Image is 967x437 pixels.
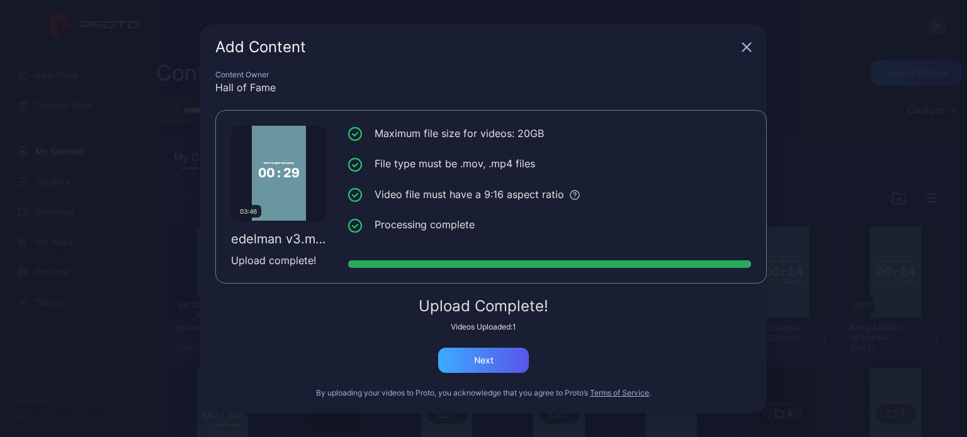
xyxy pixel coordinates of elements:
div: By uploading your videos to Proto, you acknowledge that you agree to Proto’s . [215,388,752,398]
div: 03:46 [235,205,261,218]
li: Video file must have a 9:16 aspect ratio [348,187,751,202]
li: Maximum file size for videos: 20GB [348,126,751,141]
button: Next [438,348,529,373]
div: Next [474,355,494,365]
li: Processing complete [348,217,751,233]
div: Upload complete! [231,253,327,268]
div: Hall of Fame [215,80,752,95]
button: Terms of Service [590,388,649,398]
div: Upload Complete! [215,299,752,314]
div: edelman v3.mp4 [231,231,327,246]
div: Content Owner [215,70,752,80]
div: Videos Uploaded: 1 [215,322,752,332]
li: File type must be .mov, .mp4 files [348,156,751,172]
div: Add Content [215,40,737,55]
